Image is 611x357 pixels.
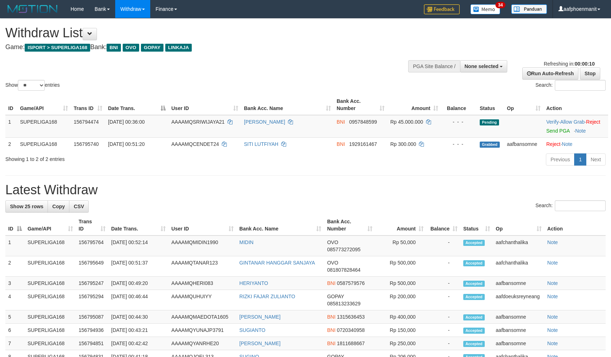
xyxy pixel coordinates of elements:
[547,314,558,320] a: Note
[426,277,460,290] td: -
[48,200,69,213] a: Copy
[547,341,558,346] a: Note
[426,290,460,310] td: -
[375,290,426,310] td: Rp 200,000
[244,141,278,147] a: SITI LUTFIYAH
[18,80,45,91] select: Showentries
[337,280,365,286] span: Copy 0587579576 to clipboard
[444,141,474,148] div: - - -
[337,341,365,346] span: Copy 1811688667 to clipboard
[141,44,163,52] span: GOPAY
[76,256,108,277] td: 156795649
[5,256,25,277] td: 2
[327,247,360,252] span: Copy 085773272095 to clipboard
[536,80,606,91] label: Search:
[25,310,76,324] td: SUPERLIGA168
[441,95,477,115] th: Balance
[168,324,236,337] td: AAAAMQYUNAJP3791
[327,294,344,299] span: GOPAY
[375,215,426,235] th: Amount: activate to sort column ascending
[327,239,338,245] span: OVO
[239,239,254,245] a: MIDIN
[105,95,168,115] th: Date Trans.: activate to sort column descending
[555,200,606,211] input: Search:
[5,200,48,213] a: Show 25 rows
[5,215,25,235] th: ID: activate to sort column descending
[337,327,365,333] span: Copy 0720340958 to clipboard
[463,281,485,287] span: Accepted
[543,137,608,151] td: ·
[493,290,544,310] td: aafdoeuksreyneang
[586,153,606,166] a: Next
[493,337,544,350] td: aafbansomne
[460,60,508,72] button: None selected
[5,235,25,256] td: 1
[107,44,121,52] span: BNI
[562,141,573,147] a: Note
[74,141,99,147] span: 156795740
[5,44,400,51] h4: Game: Bank:
[168,256,236,277] td: AAAAMQTANAR123
[71,95,105,115] th: Trans ID: activate to sort column ascending
[390,119,423,125] span: Rp 45.000.000
[375,310,426,324] td: Rp 400,000
[424,4,460,14] img: Feedback.jpg
[337,119,345,125] span: BNI
[108,324,168,337] td: [DATE] 00:43:21
[76,337,108,350] td: 156794851
[76,277,108,290] td: 156795247
[493,215,544,235] th: Op: activate to sort column ascending
[375,337,426,350] td: Rp 250,000
[76,324,108,337] td: 156794936
[76,290,108,310] td: 156795294
[586,119,600,125] a: Reject
[463,294,485,300] span: Accepted
[327,260,338,266] span: OVO
[76,235,108,256] td: 156795764
[76,215,108,235] th: Trans ID: activate to sort column ascending
[168,337,236,350] td: AAAAMQYANRHE20
[52,204,65,209] span: Copy
[504,95,543,115] th: Op: activate to sort column ascending
[5,324,25,337] td: 6
[171,119,225,125] span: AAAAMQSRIWIJAYA21
[470,4,500,14] img: Button%20Memo.svg
[108,141,145,147] span: [DATE] 00:51:20
[426,310,460,324] td: -
[25,290,76,310] td: SUPERLIGA168
[463,341,485,347] span: Accepted
[5,4,60,14] img: MOTION_logo.png
[390,141,416,147] span: Rp 300.000
[76,310,108,324] td: 156795087
[5,26,400,40] h1: Withdraw List
[123,44,139,52] span: OVO
[546,141,561,147] a: Reject
[547,327,558,333] a: Note
[327,314,335,320] span: BNI
[349,119,377,125] span: Copy 0957848599 to clipboard
[69,200,89,213] a: CSV
[5,80,60,91] label: Show entries
[17,115,71,138] td: SUPERLIGA168
[17,95,71,115] th: Game/API: activate to sort column ascending
[239,280,268,286] a: HERIYANTO
[493,256,544,277] td: aafchanthalika
[408,60,460,72] div: PGA Site Balance /
[74,119,99,125] span: 156794474
[426,215,460,235] th: Balance: activate to sort column ascending
[108,290,168,310] td: [DATE] 00:46:44
[477,95,504,115] th: Status
[168,310,236,324] td: AAAAMQMAEDOTA1605
[327,280,335,286] span: BNI
[375,235,426,256] td: Rp 50,000
[547,260,558,266] a: Note
[387,95,441,115] th: Amount: activate to sort column ascending
[493,310,544,324] td: aafbansomne
[426,235,460,256] td: -
[580,67,600,80] a: Stop
[463,314,485,320] span: Accepted
[493,235,544,256] td: aafchanthalika
[171,141,219,147] span: AAAAMQCENDET24
[334,95,387,115] th: Bank Acc. Number: activate to sort column ascending
[108,215,168,235] th: Date Trans.: activate to sort column ascending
